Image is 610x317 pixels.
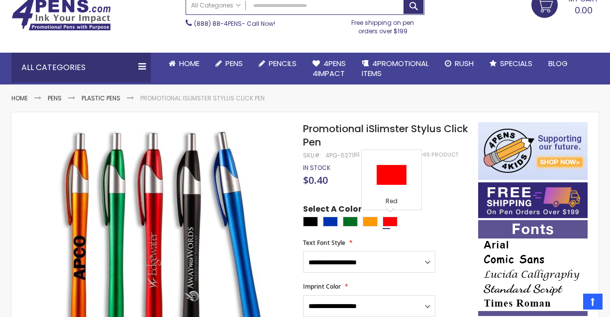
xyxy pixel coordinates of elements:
img: 4pens 4 kids [478,122,588,180]
span: Specials [500,58,532,69]
div: Red [364,197,419,207]
div: All Categories [11,53,151,82]
span: - Call Now! [194,19,275,28]
div: Orange [363,217,378,227]
span: 4Pens 4impact [312,58,346,79]
div: Black [303,217,318,227]
a: Specials [482,53,540,75]
span: Imprint Color [303,282,341,291]
span: In stock [303,163,330,172]
a: (888) 88-4PENS [194,19,242,28]
a: Top [583,294,603,310]
div: Blue [323,217,338,227]
span: Pencils [269,58,297,69]
li: Promotional iSlimster Stylus Click Pen [140,94,265,102]
a: Rush [437,53,482,75]
span: Promotional iSlimster Stylus Click Pen [303,122,468,149]
div: Availability [303,164,330,172]
a: Blog [540,53,576,75]
div: Red [383,217,398,227]
span: Pens [225,58,243,69]
span: All Categories [191,1,241,9]
a: Pens [207,53,251,75]
img: Free shipping on orders over $199 [478,182,588,218]
span: Rush [455,58,474,69]
span: Text Font Style [303,238,345,247]
span: $0.40 [303,173,328,187]
a: Pencils [251,53,305,75]
span: Home [179,58,200,69]
div: 4PG-5271 [325,152,354,159]
img: font-personalization-examples [478,220,588,316]
span: 0.00 [575,4,593,16]
a: Be the first to review this product [354,151,458,158]
div: Green [343,217,358,227]
a: Pens [48,94,62,102]
span: Select A Color [303,204,362,217]
a: 4Pens4impact [305,53,354,85]
strong: SKU [303,151,321,159]
a: Home [11,94,28,102]
span: 4PROMOTIONAL ITEMS [362,58,429,79]
a: 4PROMOTIONALITEMS [354,53,437,85]
a: Home [161,53,207,75]
a: Plastic Pens [82,94,120,102]
span: Blog [548,58,568,69]
div: Free shipping on pen orders over $199 [341,15,425,35]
